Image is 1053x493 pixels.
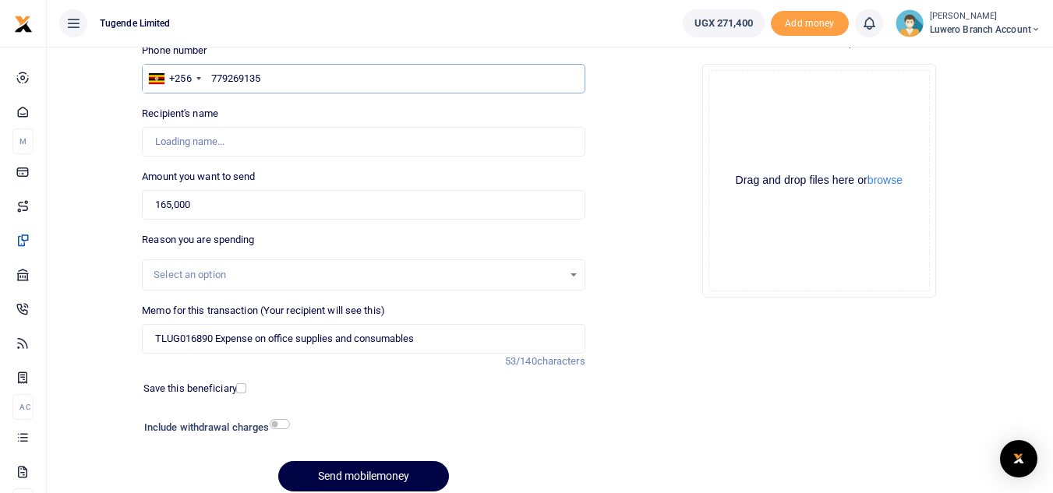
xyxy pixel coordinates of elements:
img: profile-user [896,9,924,37]
span: characters [537,355,585,367]
button: Send mobilemoney [278,461,449,491]
div: Open Intercom Messenger [1000,440,1037,477]
span: Add money [771,11,849,37]
button: browse [867,174,903,185]
li: Wallet ballance [677,9,771,37]
span: UGX 271,400 [694,16,753,31]
input: Enter phone number [142,64,585,93]
a: UGX 271,400 [683,9,765,37]
label: Amount you want to send [142,169,255,185]
div: +256 [169,71,191,86]
div: Uganda: +256 [143,65,205,93]
a: Add money [771,16,849,28]
img: logo-small [14,15,33,33]
label: Phone number [142,43,207,58]
a: profile-user [PERSON_NAME] Luwero Branch Account [896,9,1041,37]
label: Memo for this transaction (Your recipient will see this) [142,303,385,319]
input: UGX [142,190,585,220]
label: Save this beneficiary [143,381,237,396]
div: Select an option [154,267,562,283]
li: Ac [12,394,34,420]
span: Tugende Limited [94,16,177,30]
a: logo-small logo-large logo-large [14,17,33,29]
label: Reason you are spending [142,232,254,248]
input: Loading name... [142,127,585,157]
li: Toup your wallet [771,11,849,37]
span: 53/140 [505,355,537,367]
h6: Include withdrawal charges [144,421,283,434]
small: [PERSON_NAME] [930,10,1041,23]
div: Drag and drop files here or [709,173,929,188]
li: M [12,129,34,154]
input: Enter extra information [142,324,585,354]
span: Luwero Branch Account [930,23,1041,37]
div: File Uploader [702,64,936,298]
label: Recipient's name [142,106,218,121]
